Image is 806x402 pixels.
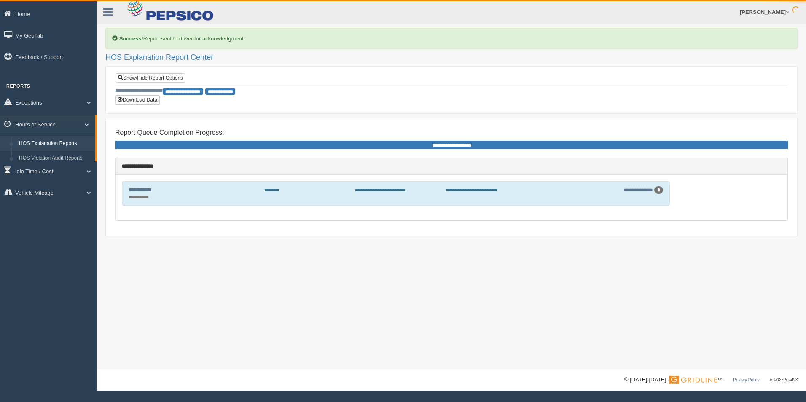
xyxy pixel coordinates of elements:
span: v. 2025.5.2403 [770,378,798,382]
div: © [DATE]-[DATE] - ™ [624,375,798,384]
h2: HOS Explanation Report Center [105,54,798,62]
a: Privacy Policy [733,378,759,382]
h4: Report Queue Completion Progress: [115,129,788,137]
a: HOS Violation Audit Reports [15,151,95,166]
button: Download Data [115,95,160,105]
a: HOS Explanation Reports [15,136,95,151]
b: Success! [119,35,143,42]
img: Gridline [669,376,717,384]
div: Report sent to driver for acknowledgment. [105,28,798,49]
a: Show/Hide Report Options [116,73,185,83]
